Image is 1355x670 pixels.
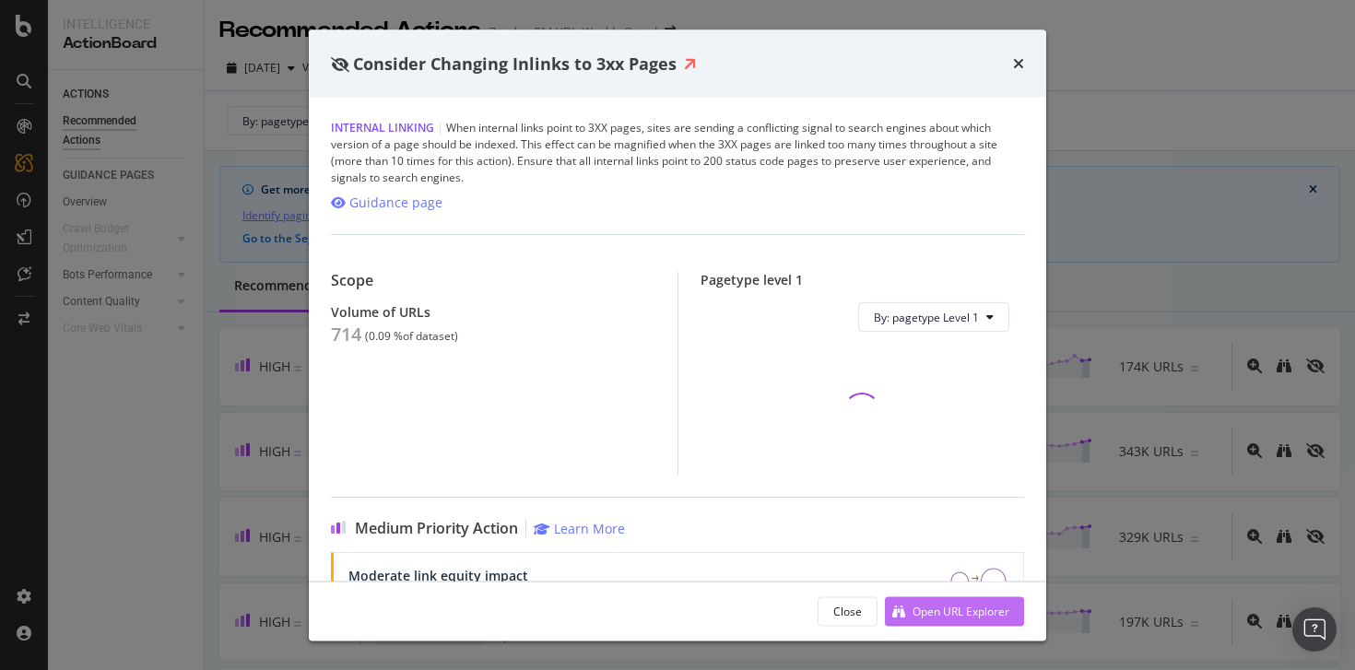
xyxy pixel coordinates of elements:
a: Guidance page [331,194,442,212]
button: Close [818,596,878,626]
img: DDxVyA23.png [950,568,1008,614]
div: Moderate link equity impact [348,568,661,583]
div: modal [309,29,1046,641]
span: Internal Linking [331,120,434,135]
span: | [437,120,443,135]
div: Open URL Explorer [913,603,1009,618]
div: Learn More [554,520,625,537]
div: times [1013,52,1024,76]
span: By: pagetype Level 1 [874,309,979,324]
a: Learn More [534,520,625,537]
div: Guidance page [349,194,442,212]
div: Pagetype level 1 [701,272,1025,288]
div: Close [833,603,862,618]
div: When internal links point to 3XX pages, sites are sending a conflicting signal to search engines ... [331,120,1024,186]
span: Medium Priority Action [355,520,518,537]
button: Open URL Explorer [885,596,1024,626]
span: Consider Changing Inlinks to 3xx Pages [353,52,677,74]
div: Scope [331,272,655,289]
div: ( 0.09 % of dataset ) [365,330,458,343]
div: Open Intercom Messenger [1292,607,1337,652]
div: 714 [331,323,361,346]
div: eye-slash [331,56,349,71]
div: Volume of URLs [331,304,655,320]
button: By: pagetype Level 1 [858,302,1009,332]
